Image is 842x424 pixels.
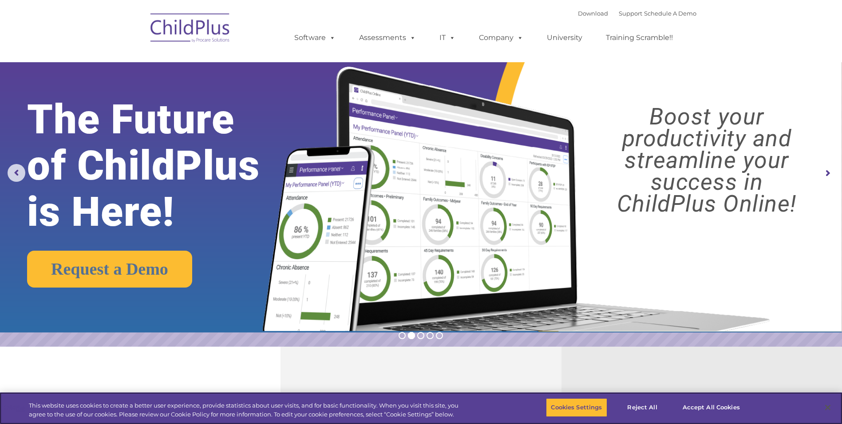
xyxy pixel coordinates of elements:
[538,29,591,47] a: University
[146,7,235,52] img: ChildPlus by Procare Solutions
[27,96,296,235] rs-layer: The Future of ChildPlus is Here!
[29,401,463,419] div: This website uses cookies to create a better user experience, provide statistics about user visit...
[615,398,670,417] button: Reject All
[578,10,608,17] a: Download
[578,10,696,17] font: |
[546,398,607,417] button: Cookies Settings
[27,251,192,288] a: Request a Demo
[619,10,642,17] a: Support
[582,106,832,215] rs-layer: Boost your productivity and streamline your success in ChildPlus Online!
[644,10,696,17] a: Schedule A Demo
[597,29,682,47] a: Training Scramble!!
[470,29,532,47] a: Company
[123,95,161,102] span: Phone number
[678,398,745,417] button: Accept All Cookies
[123,59,150,65] span: Last name
[350,29,425,47] a: Assessments
[818,398,838,417] button: Close
[285,29,344,47] a: Software
[431,29,464,47] a: IT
